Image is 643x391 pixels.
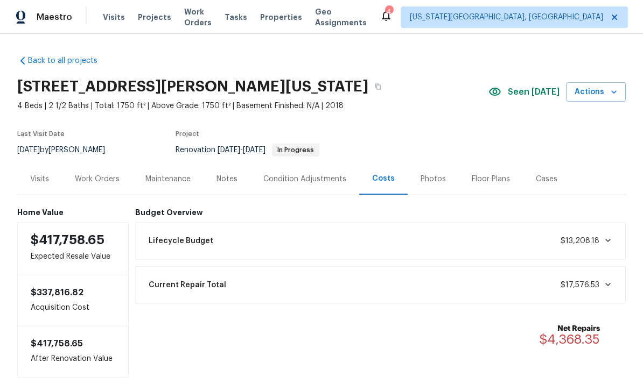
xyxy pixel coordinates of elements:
[566,82,626,102] button: Actions
[508,87,560,97] span: Seen [DATE]
[225,13,247,21] span: Tasks
[17,222,129,275] div: Expected Resale Value
[17,101,488,111] span: 4 Beds | 2 1/2 Baths | Total: 1750 ft² | Above Grade: 1750 ft² | Basement Finished: N/A | 2018
[315,6,367,28] span: Geo Assignments
[218,146,265,154] span: -
[75,174,120,184] div: Work Orders
[421,174,446,184] div: Photos
[372,173,395,184] div: Costs
[184,6,212,28] span: Work Orders
[216,174,237,184] div: Notes
[149,280,226,290] span: Current Repair Total
[17,326,129,378] div: After Renovation Value
[17,146,40,154] span: [DATE]
[17,208,129,217] h6: Home Value
[472,174,510,184] div: Floor Plans
[17,144,118,157] div: by [PERSON_NAME]
[31,339,83,348] span: $417,758.65
[539,333,600,346] span: $4,368.35
[17,81,368,92] h2: [STREET_ADDRESS][PERSON_NAME][US_STATE]
[575,86,617,99] span: Actions
[145,174,191,184] div: Maintenance
[31,288,83,297] span: $337,816.82
[30,174,49,184] div: Visits
[135,208,626,217] h6: Budget Overview
[176,146,319,154] span: Renovation
[176,131,199,137] span: Project
[243,146,265,154] span: [DATE]
[536,174,557,184] div: Cases
[103,12,125,23] span: Visits
[385,6,393,17] div: 4
[263,174,346,184] div: Condition Adjustments
[561,237,599,245] span: $13,208.18
[561,281,599,289] span: $17,576.53
[368,77,388,96] button: Copy Address
[539,323,600,334] b: Net Repairs
[37,12,72,23] span: Maestro
[218,146,240,154] span: [DATE]
[149,236,213,246] span: Lifecycle Budget
[17,275,129,326] div: Acquisition Cost
[138,12,171,23] span: Projects
[410,12,603,23] span: [US_STATE][GEOGRAPHIC_DATA], [GEOGRAPHIC_DATA]
[17,55,121,66] a: Back to all projects
[31,233,104,246] span: $417,758.65
[273,147,318,153] span: In Progress
[17,131,65,137] span: Last Visit Date
[260,12,302,23] span: Properties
